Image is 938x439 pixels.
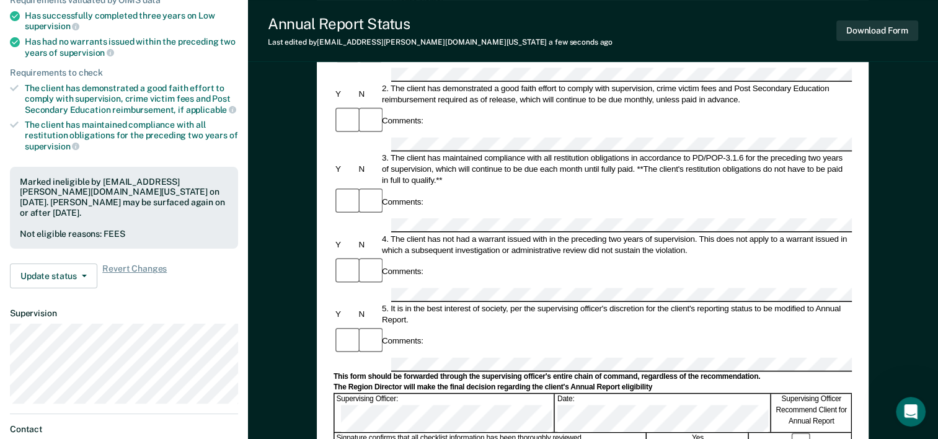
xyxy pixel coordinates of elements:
div: N [357,163,380,174]
div: Y [334,88,356,99]
button: Update status [10,264,97,288]
div: Y [334,239,356,250]
dt: Supervision [10,308,238,319]
div: Last edited by [EMAIL_ADDRESS][PERSON_NAME][DOMAIN_NAME][US_STATE] [268,38,613,47]
div: N [357,88,380,99]
div: 3. The client has maintained compliance with all restitution obligations in accordance to PD/POP-... [380,152,852,185]
div: Has successfully completed three years on Low [25,11,238,32]
div: Annual Report Status [268,15,613,33]
div: Comments: [380,196,425,207]
span: supervision [25,21,79,31]
span: supervision [25,141,79,151]
div: This form should be forwarded through the supervising officer's entire chain of command, regardle... [334,372,852,382]
div: The client has demonstrated a good faith effort to comply with supervision, crime victim fees and... [25,83,238,115]
div: N [357,308,380,319]
div: 5. It is in the best interest of society, per the supervising officer's discretion for the client... [380,303,852,325]
button: Download Form [836,20,918,41]
div: N [357,239,380,250]
div: 4. The client has not had a warrant issued with in the preceding two years of supervision. This d... [380,233,852,255]
dt: Contact [10,424,238,435]
div: Comments: [380,115,425,126]
div: Supervising Officer Recommend Client for Annual Report [772,394,852,432]
div: Y [334,163,356,174]
div: Date: [555,394,771,432]
div: 2. The client has demonstrated a good faith effort to comply with supervision, crime victim fees ... [380,82,852,105]
div: Comments: [380,266,425,277]
span: Revert Changes [102,264,167,288]
div: Requirements to check [10,68,238,78]
div: Comments: [380,335,425,347]
div: The client has maintained compliance with all restitution obligations for the preceding two years of [25,120,238,151]
div: Marked ineligible by [EMAIL_ADDRESS][PERSON_NAME][DOMAIN_NAME][US_STATE] on [DATE]. [PERSON_NAME]... [20,177,228,218]
div: Not eligible reasons: FEES [20,229,228,239]
span: a few seconds ago [549,38,613,47]
div: Y [334,308,356,319]
span: applicable [186,105,236,115]
div: Has had no warrants issued within the preceding two years of [25,37,238,58]
div: The Region Director will make the final decision regarding the client's Annual Report eligibility [334,383,852,392]
iframe: Intercom live chat [896,397,926,427]
span: supervision [60,48,114,58]
div: Supervising Officer: [335,394,555,432]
